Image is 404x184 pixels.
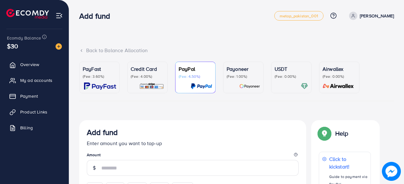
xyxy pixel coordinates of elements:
[20,77,52,83] span: My ad accounts
[347,12,394,20] a: [PERSON_NAME]
[301,83,308,90] img: card
[6,9,49,19] img: logo
[227,74,260,79] p: (Fee: 1.00%)
[321,83,356,90] img: card
[323,74,356,79] p: (Fee: 0.00%)
[5,74,64,87] a: My ad accounts
[179,74,212,79] p: (Fee: 4.50%)
[7,35,41,41] span: Ecomdy Balance
[179,65,212,73] p: PayPal
[335,130,348,137] p: Help
[5,106,64,118] a: Product Links
[323,65,356,73] p: Airwallex
[131,74,164,79] p: (Fee: 4.00%)
[87,128,118,137] h3: Add fund
[275,65,308,73] p: USDT
[56,12,63,19] img: menu
[20,125,33,131] span: Billing
[274,11,324,21] a: metap_pakistan_001
[7,41,18,51] span: $30
[20,93,38,99] span: Payment
[20,61,39,68] span: Overview
[83,74,116,79] p: (Fee: 3.60%)
[83,65,116,73] p: PayFast
[360,12,394,20] p: [PERSON_NAME]
[319,128,330,139] img: Popup guide
[84,83,116,90] img: card
[382,162,401,181] img: image
[139,83,164,90] img: card
[87,152,299,160] legend: Amount
[275,74,308,79] p: (Fee: 0.00%)
[239,83,260,90] img: card
[20,109,47,115] span: Product Links
[79,47,394,54] div: Back to Balance Allocation
[329,155,368,170] p: Click to kickstart!
[191,83,212,90] img: card
[87,139,299,147] p: Enter amount you want to top-up
[56,43,62,50] img: image
[5,90,64,102] a: Payment
[227,65,260,73] p: Payoneer
[5,121,64,134] a: Billing
[280,14,318,18] span: metap_pakistan_001
[131,65,164,73] p: Credit Card
[5,58,64,71] a: Overview
[79,11,115,21] h3: Add fund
